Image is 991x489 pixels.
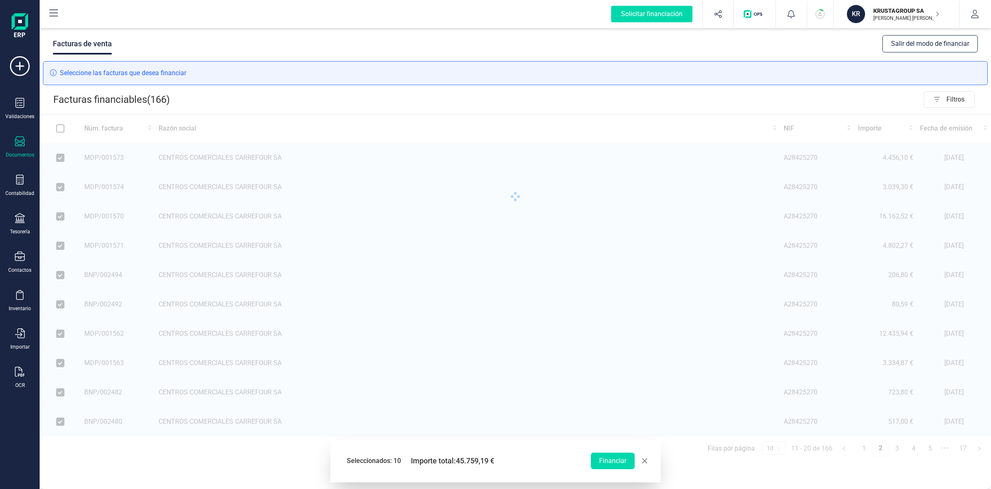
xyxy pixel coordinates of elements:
img: Logo de OPS [744,10,766,18]
button: Financiar [591,453,635,469]
div: Inventario [9,305,31,312]
span: Filtros [946,91,974,108]
div: Solicitar financiación [611,6,692,22]
button: Logo de OPS [739,1,771,27]
div: OCR [15,382,25,389]
div: Validaciones [5,113,34,120]
p: Facturas financiables ( 166 ) [53,91,170,108]
div: Tesorería [10,228,30,235]
span: Seleccionados: 10 [347,456,401,466]
div: KR [847,5,865,23]
button: Filtros [924,91,975,108]
button: Solicitar financiación [601,1,702,27]
span: 45.759,19 € [456,456,494,465]
div: Seleccione las facturas que desea financiar [43,61,988,85]
div: Documentos [6,152,34,158]
p: [PERSON_NAME] [PERSON_NAME] [873,15,939,21]
div: Contabilidad [5,190,34,197]
div: Facturas de venta [53,33,112,55]
img: Logo Finanedi [12,13,28,40]
button: Salir del modo de financiar [882,35,978,52]
span: Importe total: [411,455,494,467]
div: Importar [10,344,30,350]
p: KRUSTAGROUP SA [873,7,939,15]
button: KRKRUSTAGROUP SA[PERSON_NAME] [PERSON_NAME] [844,1,949,27]
div: Contactos [8,267,31,273]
